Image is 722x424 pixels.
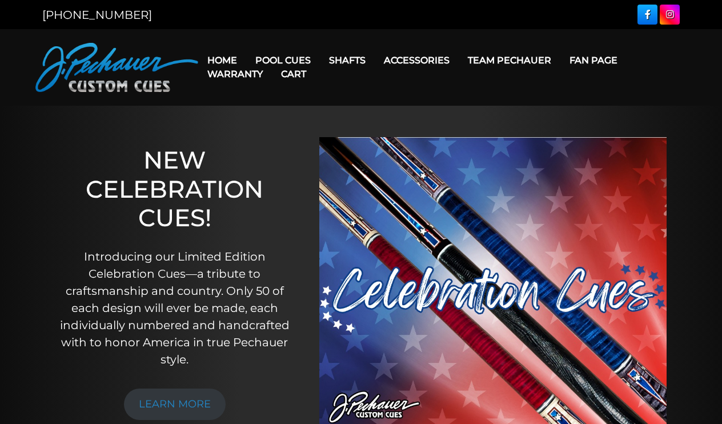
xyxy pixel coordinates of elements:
[60,248,290,368] p: Introducing our Limited Edition Celebration Cues—a tribute to craftsmanship and country. Only 50 ...
[124,389,226,420] a: LEARN MORE
[42,8,152,22] a: [PHONE_NUMBER]
[272,59,315,89] a: Cart
[560,46,627,75] a: Fan Page
[198,59,272,89] a: Warranty
[35,43,198,92] img: Pechauer Custom Cues
[459,46,560,75] a: Team Pechauer
[320,46,375,75] a: Shafts
[60,146,290,232] h1: NEW CELEBRATION CUES!
[375,46,459,75] a: Accessories
[198,46,246,75] a: Home
[246,46,320,75] a: Pool Cues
